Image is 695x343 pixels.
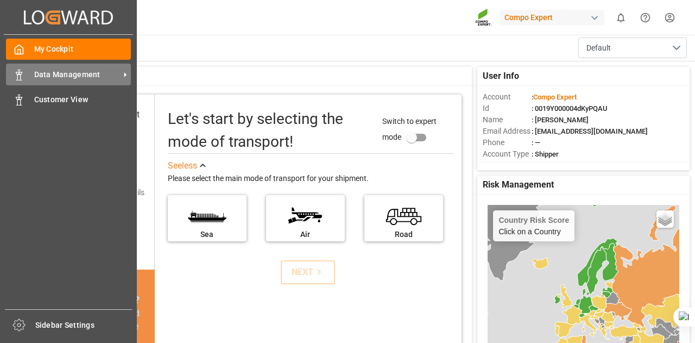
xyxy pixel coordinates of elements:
[656,210,674,228] a: Layers
[533,93,577,101] span: Compo Expert
[532,127,648,135] span: : [EMAIL_ADDRESS][DOMAIN_NAME]
[168,172,454,185] div: Please select the main mode of transport for your shipment.
[173,229,241,240] div: Sea
[382,117,437,141] span: Switch to expert mode
[6,89,131,110] a: Customer View
[271,229,339,240] div: Air
[168,108,372,153] div: Let's start by selecting the mode of transport!
[532,150,559,158] span: : Shipper
[292,266,325,279] div: NEXT
[498,216,569,224] h4: Country Risk Score
[281,260,335,284] button: NEXT
[34,43,131,55] span: My Cockpit
[500,7,609,28] button: Compo Expert
[475,8,492,27] img: Screenshot%202023-09-29%20at%2010.02.21.png_1712312052.png
[483,137,532,148] span: Phone
[483,91,532,103] span: Account
[6,39,131,60] a: My Cockpit
[34,94,131,105] span: Customer View
[532,139,540,147] span: : —
[609,5,633,30] button: show 0 new notifications
[532,104,608,113] span: : 0019Y000004dKyPQAU
[633,5,658,30] button: Help Center
[500,10,604,26] div: Compo Expert
[578,38,687,58] button: open menu
[34,69,120,80] span: Data Management
[35,320,132,331] span: Sidebar Settings
[483,114,532,126] span: Name
[370,229,438,240] div: Road
[483,70,519,83] span: User Info
[532,93,577,101] span: :
[532,116,589,124] span: : [PERSON_NAME]
[586,42,611,54] span: Default
[483,148,532,160] span: Account Type
[498,216,569,236] div: Click on a Country
[483,126,532,137] span: Email Address
[168,159,197,172] div: See less
[483,103,532,114] span: Id
[483,178,554,191] span: Risk Management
